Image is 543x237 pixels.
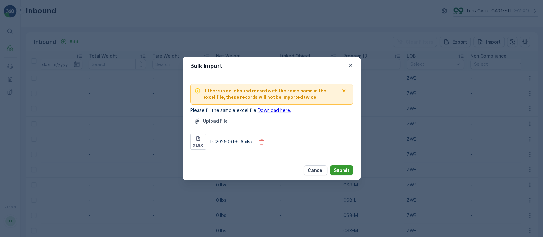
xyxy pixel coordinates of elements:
p: Cancel [308,167,324,173]
button: Cancel [304,165,327,175]
p: Upload File [203,118,228,124]
p: Submit [334,167,349,173]
span: If there is an Inbound record with the same name in the excel file, these records will not be imp... [203,88,339,100]
a: Download here. [258,107,291,113]
p: Please fill the sample excel file. [190,107,353,113]
p: Bulk Import [190,62,222,71]
p: xlsx [193,143,203,148]
button: Upload File [190,116,232,126]
button: Submit [330,165,353,175]
p: TC20250916CA.xlsx [209,139,253,145]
